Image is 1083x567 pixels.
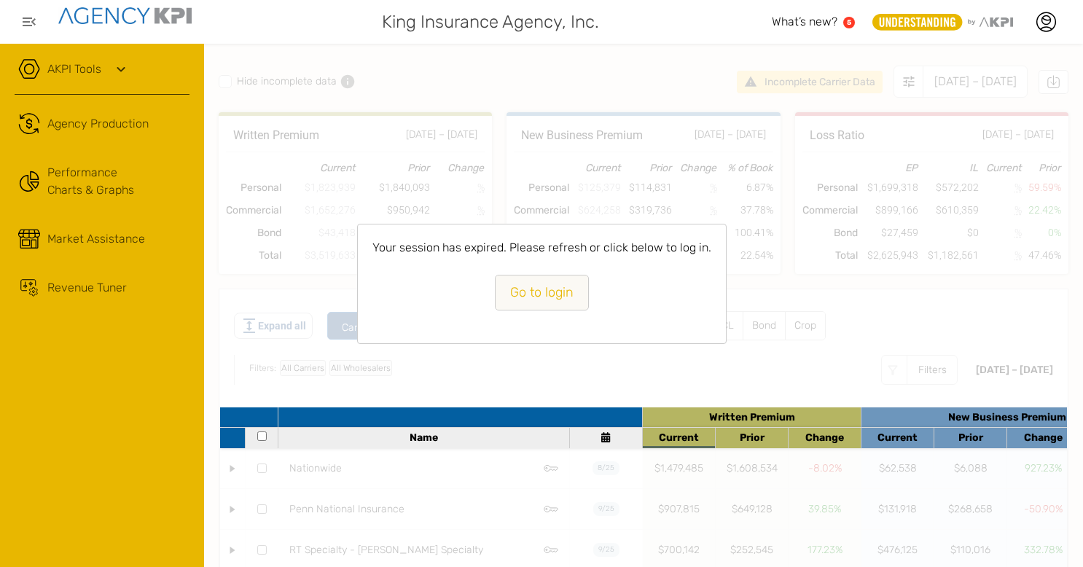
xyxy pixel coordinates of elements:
[382,9,599,35] span: King Insurance Agency, Inc.
[47,60,101,78] a: AKPI Tools
[47,230,145,248] div: Market Assistance
[282,431,566,444] div: Name
[495,275,589,310] a: Go to login
[47,279,127,297] div: Revenue Tuner
[47,115,149,133] div: Agency Production
[847,18,851,26] text: 5
[646,431,711,444] div: Current
[792,431,857,444] div: Current Period Gains over the Prior Year Period
[843,17,855,28] a: 5
[646,411,857,423] div: Reported by Carrier
[772,15,837,28] span: What’s new?
[938,431,1003,444] div: Prior
[865,431,930,444] div: Current
[58,7,192,24] img: agencykpi-logo-550x69-2d9e3fa8.png
[719,431,784,444] div: Prior
[1011,431,1076,444] div: Change
[372,239,711,257] h3: Your session has expired. Please refresh or click below to log in.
